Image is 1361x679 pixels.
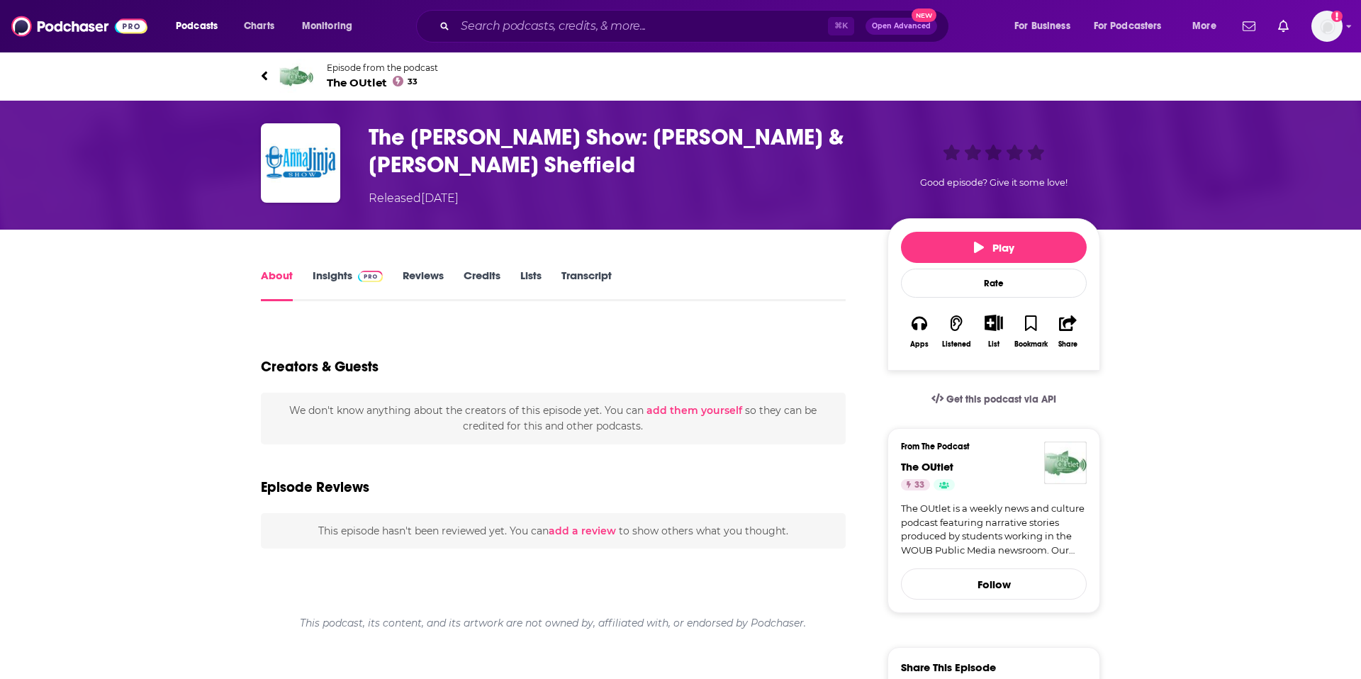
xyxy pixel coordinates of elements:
img: The OUtlet [1044,442,1087,484]
span: We don't know anything about the creators of this episode yet . You can so they can be credited f... [289,404,817,432]
span: ⌘ K [828,17,854,35]
div: Listened [942,340,971,349]
span: Episode from the podcast [327,62,438,73]
h2: Creators & Guests [261,358,379,376]
div: Search podcasts, credits, & more... [430,10,963,43]
div: Share [1058,340,1077,349]
a: InsightsPodchaser Pro [313,269,383,301]
a: 33 [901,479,930,490]
h3: Episode Reviews [261,478,369,496]
button: Follow [901,568,1087,600]
span: Charts [244,16,274,36]
a: Show notifications dropdown [1237,14,1261,38]
span: Get this podcast via API [946,393,1056,405]
a: Transcript [561,269,612,301]
button: add them yourself [646,405,742,416]
img: Podchaser - Follow, Share and Rate Podcasts [11,13,147,40]
svg: Add a profile image [1331,11,1343,22]
a: Credits [464,269,500,301]
div: Bookmark [1014,340,1048,349]
span: 33 [408,79,418,85]
img: The Anna Jinja Show: Anna Sheffield & Kristin Cotterell Sheffield [261,123,340,203]
span: New [912,9,937,22]
div: Show More ButtonList [975,305,1012,357]
img: Podchaser Pro [358,271,383,282]
a: The OUtlet [901,460,953,473]
span: Logged in as isabellaN [1311,11,1343,42]
a: The OUtlet is a weekly news and culture podcast featuring narrative stories produced by students ... [901,502,1087,557]
button: open menu [1085,15,1182,38]
button: open menu [292,15,371,38]
img: User Profile [1311,11,1343,42]
input: Search podcasts, credits, & more... [455,15,828,38]
img: The OUtlet [279,59,313,93]
button: Open AdvancedNew [866,18,937,35]
h3: From The Podcast [901,442,1075,451]
div: List [988,339,999,349]
span: Podcasts [176,16,218,36]
button: open menu [1182,15,1234,38]
button: add a review [549,523,616,539]
span: Monitoring [302,16,352,36]
button: Share [1050,305,1087,357]
span: For Business [1014,16,1070,36]
div: This podcast, its content, and its artwork are not owned by, affiliated with, or endorsed by Podc... [261,605,846,641]
button: open menu [1004,15,1088,38]
span: Play [974,241,1014,254]
span: For Podcasters [1094,16,1162,36]
h3: Share This Episode [901,661,996,674]
a: The OUtletEpisode from the podcastThe OUtlet33 [261,59,680,93]
a: Lists [520,269,542,301]
span: The OUtlet [327,76,438,89]
button: Play [901,232,1087,263]
button: Bookmark [1012,305,1049,357]
a: Get this podcast via API [920,382,1068,417]
button: open menu [166,15,236,38]
button: Listened [938,305,975,357]
a: Reviews [403,269,444,301]
a: About [261,269,293,301]
span: Good episode? Give it some love! [920,177,1068,188]
div: Released [DATE] [369,190,459,207]
button: Show profile menu [1311,11,1343,42]
button: Show More Button [979,315,1008,330]
button: Apps [901,305,938,357]
h1: The Anna Jinja Show: Anna Sheffield & Kristin Cotterell Sheffield [369,123,865,179]
span: 33 [914,478,924,493]
span: This episode hasn't been reviewed yet. You can to show others what you thought. [318,524,788,537]
span: Open Advanced [872,23,931,30]
div: Apps [910,340,929,349]
a: Charts [235,15,283,38]
span: More [1192,16,1216,36]
div: Rate [901,269,1087,298]
a: Show notifications dropdown [1272,14,1294,38]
